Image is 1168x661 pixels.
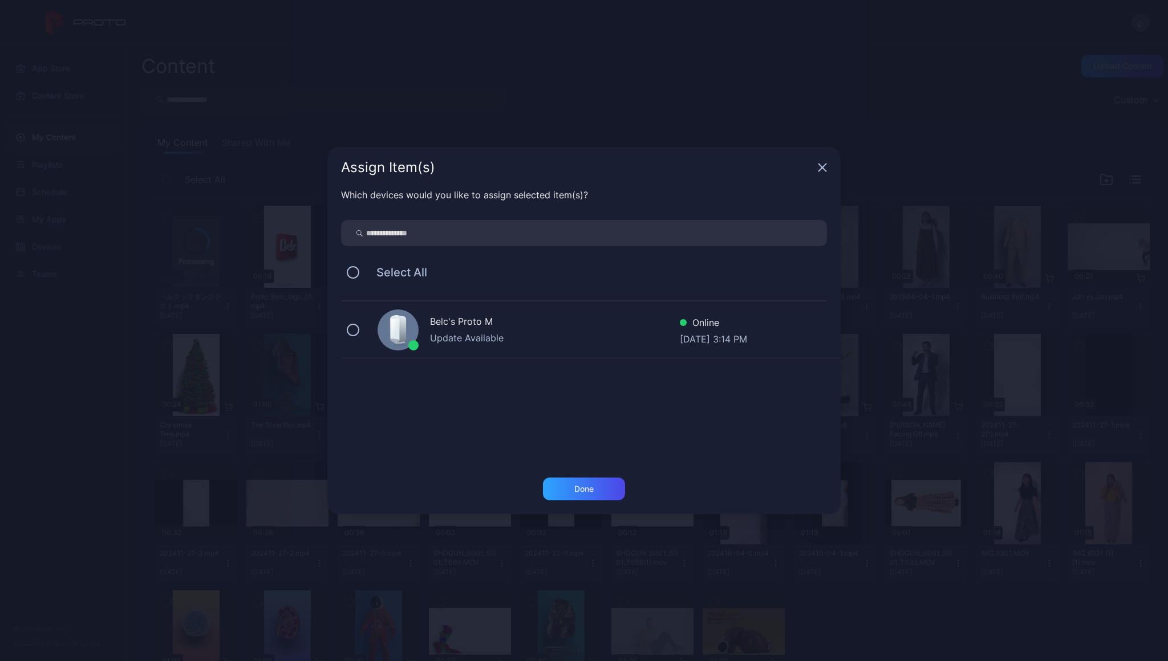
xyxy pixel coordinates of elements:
div: Assign Item(s) [341,161,813,174]
div: Online [680,316,747,332]
div: Belc's Proto M [430,315,680,331]
div: Done [574,484,594,493]
div: [DATE] 3:14 PM [680,332,747,344]
button: Done [543,478,625,500]
div: Which devices would you like to assign selected item(s)? [341,188,827,202]
span: Select All [365,266,427,279]
div: Update Available [430,331,680,345]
